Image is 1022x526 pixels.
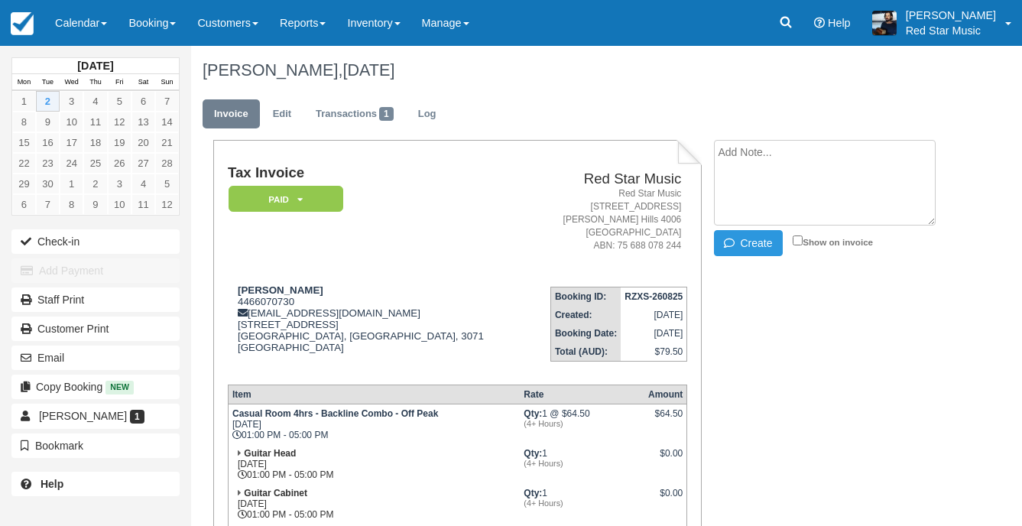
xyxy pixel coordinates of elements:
div: $64.50 [648,408,683,431]
a: 29 [12,174,36,194]
em: (4+ Hours) [524,459,641,468]
td: [DATE] 01:00 PM - 05:00 PM [228,444,520,484]
a: 4 [131,174,155,194]
a: 14 [155,112,179,132]
th: Thu [83,74,107,91]
a: Customer Print [11,317,180,341]
a: 20 [131,132,155,153]
span: Help [828,17,851,29]
a: 8 [60,194,83,215]
th: Booking Date: [550,324,621,343]
a: Help [11,472,180,496]
a: 2 [36,91,60,112]
strong: [PERSON_NAME] [238,284,323,296]
p: Red Star Music [906,23,996,38]
th: Amount [644,385,687,404]
a: Edit [261,99,303,129]
a: 5 [108,91,131,112]
a: 1 [60,174,83,194]
a: 17 [60,132,83,153]
a: 12 [155,194,179,215]
strong: Guitar Cabinet [244,488,307,498]
th: Booking ID: [550,287,621,306]
h1: [PERSON_NAME], [203,61,946,80]
strong: Qty [524,408,542,419]
span: New [105,381,134,394]
a: Invoice [203,99,260,129]
button: Email [11,346,180,370]
a: 7 [36,194,60,215]
h1: Tax Invoice [228,165,527,181]
a: 25 [83,153,107,174]
td: [DATE] [621,324,687,343]
a: 11 [131,194,155,215]
a: 1 [12,91,36,112]
td: $79.50 [621,343,687,362]
address: Red Star Music [STREET_ADDRESS] [PERSON_NAME] Hills 4006 [GEOGRAPHIC_DATA] ABN: 75 688 078 244 [534,187,682,253]
th: Wed [60,74,83,91]
button: Create [714,230,783,256]
a: 30 [36,174,60,194]
strong: RZXS-260825 [625,291,683,302]
a: Log [407,99,448,129]
img: A1 [872,11,897,35]
span: [PERSON_NAME] [39,410,127,422]
th: Total (AUD): [550,343,621,362]
button: Bookmark [11,433,180,458]
a: 27 [131,153,155,174]
strong: Guitar Head [244,448,296,459]
td: 1 @ $64.50 [520,404,644,444]
a: 24 [60,153,83,174]
span: 1 [130,410,144,424]
strong: Qty [524,488,542,498]
a: 23 [36,153,60,174]
em: Paid [229,186,343,213]
a: 28 [155,153,179,174]
a: Staff Print [11,287,180,312]
a: 13 [131,112,155,132]
a: 5 [155,174,179,194]
img: checkfront-main-nav-mini-logo.png [11,12,34,35]
div: 4466070730 [EMAIL_ADDRESS][DOMAIN_NAME] [STREET_ADDRESS] [GEOGRAPHIC_DATA], [GEOGRAPHIC_DATA], 30... [228,284,527,372]
a: 8 [12,112,36,132]
a: 26 [108,153,131,174]
input: Show on invoice [793,235,803,245]
a: 10 [60,112,83,132]
td: 1 [520,444,644,484]
div: $0.00 [648,488,683,511]
h2: Red Star Music [534,171,682,187]
i: Help [814,18,825,28]
a: 16 [36,132,60,153]
td: [DATE] [621,306,687,324]
em: (4+ Hours) [524,419,641,428]
td: [DATE] 01:00 PM - 05:00 PM [228,404,520,444]
strong: Qty [524,448,542,459]
th: Sun [155,74,179,91]
td: [DATE] 01:00 PM - 05:00 PM [228,484,520,524]
p: [PERSON_NAME] [906,8,996,23]
strong: [DATE] [77,60,113,72]
a: 10 [108,194,131,215]
a: 9 [83,194,107,215]
div: $0.00 [648,448,683,471]
label: Show on invoice [793,237,873,247]
a: 19 [108,132,131,153]
a: 3 [60,91,83,112]
th: Mon [12,74,36,91]
em: (4+ Hours) [524,498,641,508]
a: 3 [108,174,131,194]
a: 22 [12,153,36,174]
b: Help [41,478,63,490]
span: 1 [379,107,394,121]
th: Sat [131,74,155,91]
th: Item [228,385,520,404]
a: Transactions1 [304,99,405,129]
a: 9 [36,112,60,132]
a: 12 [108,112,131,132]
a: Paid [228,185,338,213]
th: Fri [108,74,131,91]
a: [PERSON_NAME] 1 [11,404,180,428]
a: 21 [155,132,179,153]
button: Check-in [11,229,180,254]
button: Add Payment [11,258,180,283]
